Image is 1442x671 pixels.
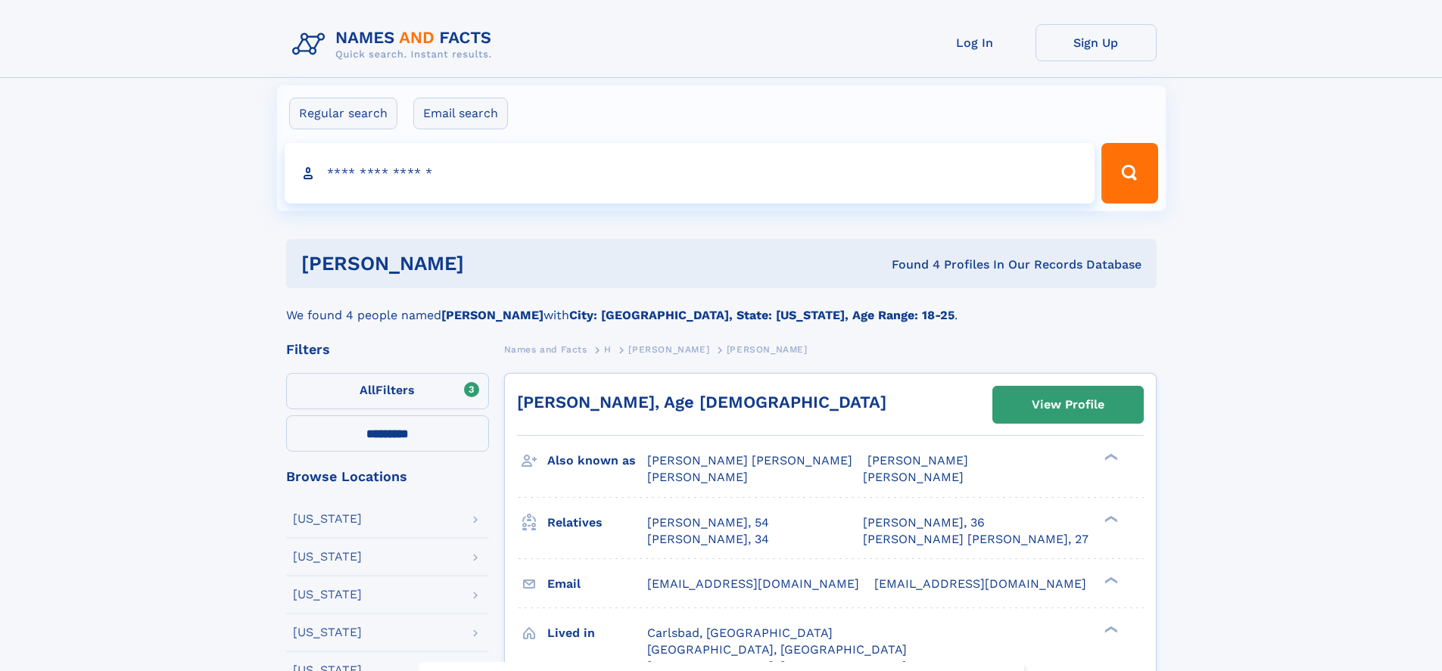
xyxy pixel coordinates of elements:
[1101,575,1119,585] div: ❯
[874,576,1086,591] span: [EMAIL_ADDRESS][DOMAIN_NAME]
[289,98,397,129] label: Regular search
[647,470,748,484] span: [PERSON_NAME]
[604,340,612,359] a: H
[628,344,709,355] span: [PERSON_NAME]
[293,626,362,638] div: [US_STATE]
[727,344,808,355] span: [PERSON_NAME]
[286,24,504,65] img: Logo Names and Facts
[647,626,833,640] span: Carlsbad, [GEOGRAPHIC_DATA]
[604,344,612,355] span: H
[547,571,647,597] h3: Email
[677,256,1141,273] div: Found 4 Profiles In Our Records Database
[285,143,1095,203] input: search input
[1036,24,1157,61] a: Sign Up
[547,510,647,536] h3: Relatives
[547,620,647,646] h3: Lived in
[301,254,678,273] h1: [PERSON_NAME]
[647,642,907,657] span: [GEOGRAPHIC_DATA], [GEOGRAPHIC_DATA]
[286,470,489,483] div: Browse Locations
[1032,387,1104,422] div: View Profile
[628,340,709,359] a: [PERSON_NAME]
[1101,452,1119,462] div: ❯
[293,551,362,563] div: [US_STATE]
[286,373,489,409] label: Filters
[863,514,985,531] a: [PERSON_NAME], 36
[569,308,955,322] b: City: [GEOGRAPHIC_DATA], State: [US_STATE], Age Range: 18-25
[413,98,508,129] label: Email search
[647,576,859,591] span: [EMAIL_ADDRESS][DOMAIN_NAME]
[647,531,769,548] a: [PERSON_NAME], 34
[863,531,1089,548] a: [PERSON_NAME] [PERSON_NAME], 27
[647,453,852,468] span: [PERSON_NAME] [PERSON_NAME]
[1101,514,1119,523] div: ❯
[293,589,362,601] div: [US_STATE]
[441,308,543,322] b: [PERSON_NAME]
[547,448,647,474] h3: Also known as
[993,387,1143,423] a: View Profile
[647,514,769,531] a: [PERSON_NAME], 54
[293,513,362,525] div: [US_STATE]
[286,343,489,356] div: Filters
[504,340,587,359] a: Names and Facts
[286,288,1157,325] div: We found 4 people named with .
[914,24,1036,61] a: Log In
[867,453,968,468] span: [PERSON_NAME]
[517,393,886,412] a: [PERSON_NAME], Age [DEMOGRAPHIC_DATA]
[1101,624,1119,634] div: ❯
[863,470,964,484] span: [PERSON_NAME]
[360,383,375,397] span: All
[1101,143,1157,203] button: Search Button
